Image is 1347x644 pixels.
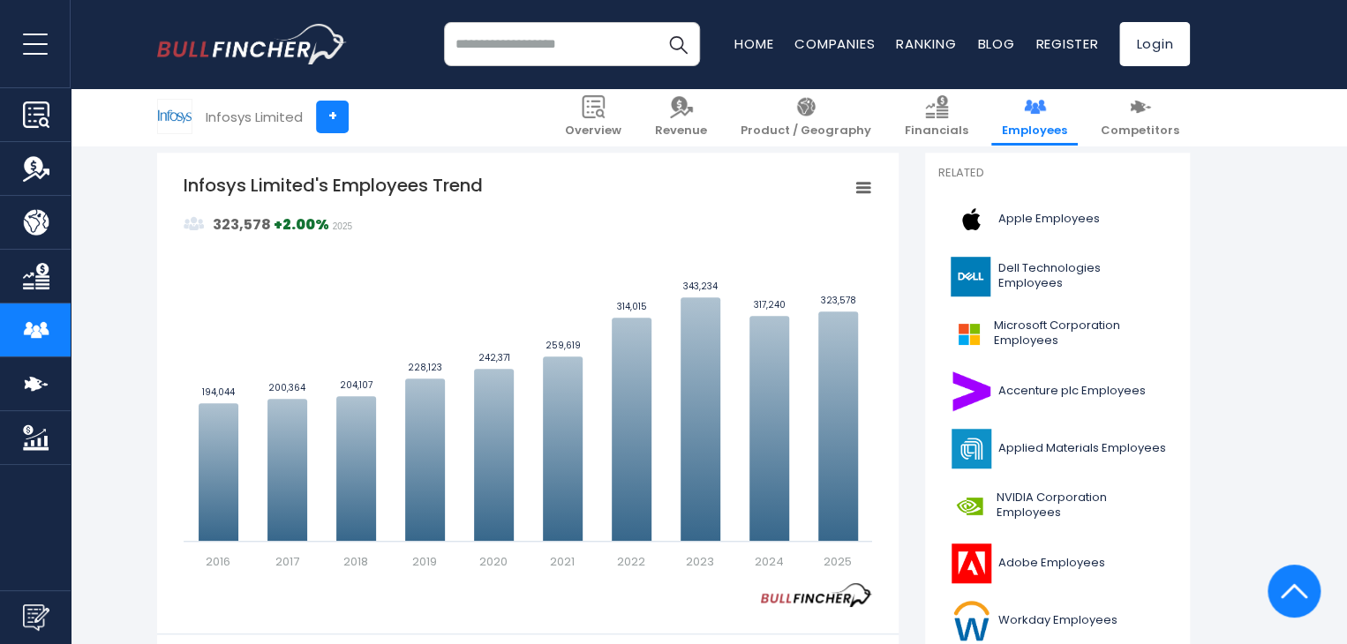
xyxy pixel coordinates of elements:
[997,490,1166,520] span: NVIDIA Corporation Employees
[565,124,621,139] span: Overview
[949,371,993,411] img: ACN logo
[998,384,1146,399] span: Accenture plc Employees
[938,310,1177,358] a: Microsoft Corporation Employees
[949,543,993,583] img: ADBE logo
[158,100,192,133] img: INFY logo
[184,213,205,235] img: graph_employee_icon.svg
[730,88,882,146] a: Product / Geography
[734,34,773,53] a: Home
[343,553,368,570] text: 2018
[998,441,1166,456] span: Applied Materials Employees
[977,34,1014,53] a: Blog
[1090,88,1190,146] a: Competitors
[274,214,329,235] strong: +
[938,424,1177,473] a: Applied Materials Employees
[938,482,1177,530] a: NVIDIA Corporation Employees
[1035,34,1098,53] a: Register
[938,252,1177,301] a: Dell Technologies Employees
[550,553,575,570] text: 2021
[994,318,1166,348] span: Microsoft Corporation Employees
[949,429,993,468] img: AMAT logo
[184,173,872,570] svg: Infosys Limited's Employees Trend
[1101,124,1179,139] span: Competitors
[938,195,1177,243] a: Apple Employees
[616,300,646,313] text: 314,015
[938,367,1177,416] a: Accenture plc Employees
[755,553,784,570] text: 2024
[479,553,508,570] text: 2020
[686,553,714,570] text: 2023
[282,214,329,235] strong: 2.00%
[753,298,785,311] text: 317,240
[644,88,718,146] a: Revenue
[949,601,993,640] img: WDAY logo
[157,24,347,64] img: bullfincher logo
[412,553,437,570] text: 2019
[1002,124,1067,139] span: Employees
[741,124,871,139] span: Product / Geography
[938,166,1177,181] p: Related
[949,199,993,239] img: AAPL logo
[938,539,1177,588] a: Adobe Employees
[478,351,509,364] text: 242,371
[824,553,852,570] text: 2025
[656,22,700,66] button: Search
[268,381,305,394] text: 200,364
[991,88,1078,146] a: Employees
[206,553,230,570] text: 2016
[998,261,1166,291] span: Dell Technologies Employees
[202,386,235,399] text: 194,044
[949,257,993,296] img: DELL logo
[998,556,1105,571] span: Adobe Employees
[820,294,855,307] text: 323,578
[617,553,645,570] text: 2022
[206,107,303,127] div: Infosys Limited
[340,378,372,392] text: 204,107
[275,553,299,570] text: 2017
[998,212,1100,227] span: Apple Employees
[157,24,347,64] a: Go to homepage
[998,613,1117,628] span: Workday Employees
[794,34,875,53] a: Companies
[333,221,352,231] span: 2025
[213,214,271,235] strong: 323,578
[545,339,580,352] text: 259,619
[184,173,483,198] tspan: Infosys Limited's Employees Trend
[1119,22,1190,66] a: Login
[896,34,956,53] a: Ranking
[949,486,991,526] img: NVDA logo
[316,101,349,133] a: +
[683,280,718,293] text: 343,234
[905,124,968,139] span: Financials
[949,314,989,354] img: MSFT logo
[554,88,632,146] a: Overview
[408,361,442,374] text: 228,123
[655,124,707,139] span: Revenue
[894,88,979,146] a: Financials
